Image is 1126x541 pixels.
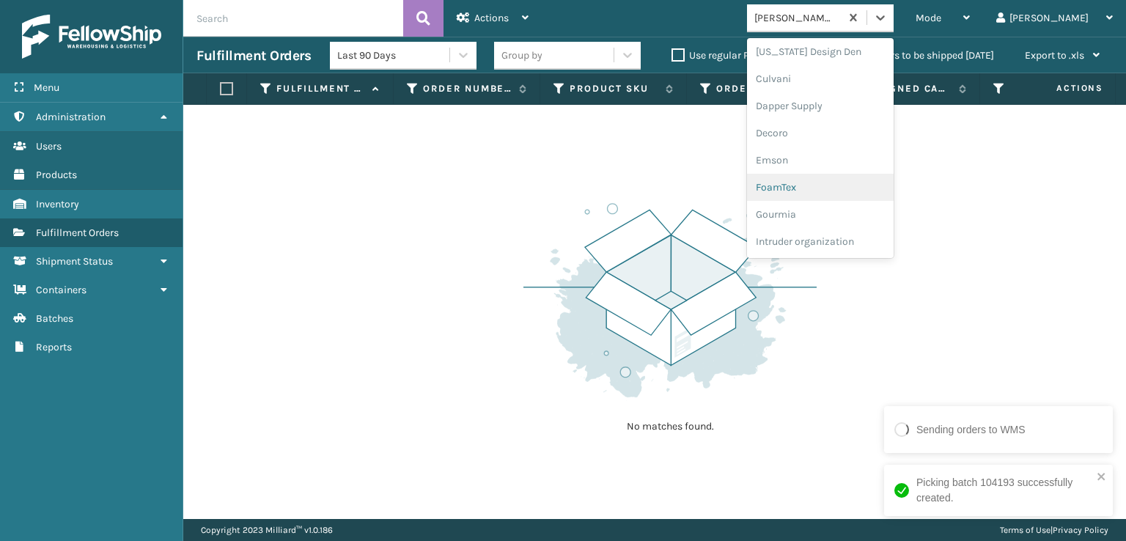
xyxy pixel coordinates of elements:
div: Culvani [747,65,894,92]
div: Emson [747,147,894,174]
div: Dapper Supply [747,92,894,119]
label: Orders to be shipped [DATE] [852,49,994,62]
span: Batches [36,312,73,325]
label: Use regular Palletizing mode [671,49,821,62]
span: Mode [916,12,941,24]
span: Shipment Status [36,255,113,268]
span: Actions [474,12,509,24]
span: Administration [36,111,106,123]
span: Reports [36,341,72,353]
span: Menu [34,81,59,94]
label: Order Number [423,82,512,95]
div: Gourmia [747,201,894,228]
div: Joyberri [747,255,894,282]
div: Sending orders to WMS [916,422,1026,438]
span: Containers [36,284,87,296]
div: [PERSON_NAME] Brands [754,10,842,26]
label: Fulfillment Order Id [276,82,365,95]
span: Actions [1010,76,1112,100]
div: Group by [501,48,542,63]
button: close [1097,471,1107,485]
label: Assigned Carrier Service [863,82,952,95]
label: Product SKU [570,82,658,95]
span: Fulfillment Orders [36,227,119,239]
span: Inventory [36,198,79,210]
div: FoamTex [747,174,894,201]
div: Last 90 Days [337,48,451,63]
span: Users [36,140,62,152]
div: Picking batch 104193 successfully created. [916,475,1092,506]
div: Decoro [747,119,894,147]
img: logo [22,15,161,59]
span: Products [36,169,77,181]
div: [US_STATE] Design Den [747,38,894,65]
div: Intruder organization [747,228,894,255]
span: Export to .xls [1025,49,1084,62]
h3: Fulfillment Orders [196,47,311,65]
label: Order Date [716,82,805,95]
p: Copyright 2023 Milliard™ v 1.0.186 [201,519,333,541]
